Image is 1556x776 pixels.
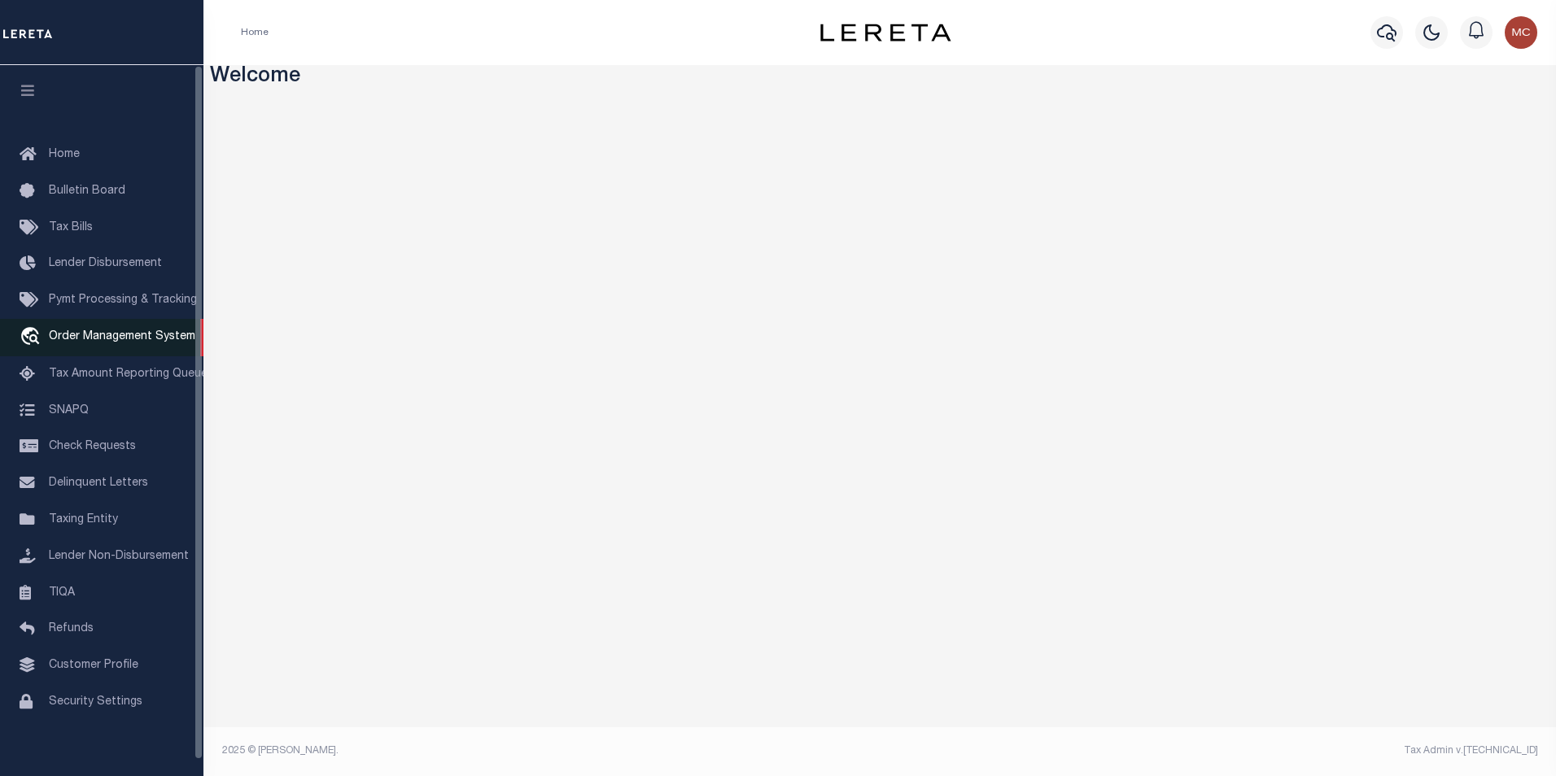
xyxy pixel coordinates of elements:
span: Delinquent Letters [49,477,148,489]
span: SNAPQ [49,404,89,416]
span: Pymt Processing & Tracking [49,294,197,306]
div: Tax Admin v.[TECHNICAL_ID] [892,743,1538,758]
i: travel_explore [20,327,46,348]
span: Refunds [49,623,94,634]
span: Customer Profile [49,660,138,671]
span: Order Management System [49,331,195,342]
span: Lender Non-Disbursement [49,551,189,562]
span: Security Settings [49,696,142,708]
span: Bulletin Board [49,185,125,197]
div: 2025 © [PERSON_NAME]. [210,743,881,758]
span: Taxing Entity [49,514,118,525]
span: TIQA [49,586,75,598]
img: logo-dark.svg [820,24,951,41]
span: Tax Bills [49,222,93,233]
img: svg+xml;base64,PHN2ZyB4bWxucz0iaHR0cDovL3d3dy53My5vcmcvMjAwMC9zdmciIHBvaW50ZXItZXZlbnRzPSJub25lIi... [1505,16,1537,49]
h3: Welcome [210,65,1550,90]
span: Tax Amount Reporting Queue [49,368,208,380]
span: Lender Disbursement [49,258,162,269]
li: Home [241,25,269,40]
span: Check Requests [49,441,136,452]
span: Home [49,149,80,160]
